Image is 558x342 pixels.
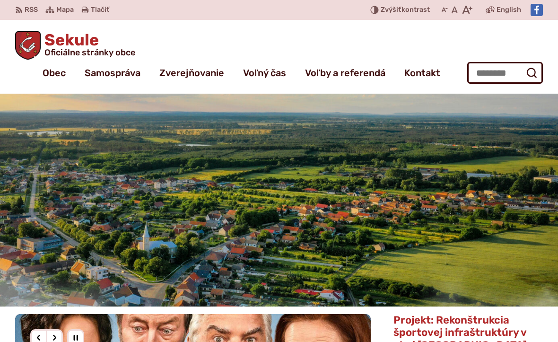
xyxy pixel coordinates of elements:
[495,4,523,16] a: English
[305,60,385,86] a: Voľby a referendá
[381,6,430,14] span: kontrast
[497,4,521,16] span: English
[85,60,140,86] a: Samospráva
[243,60,286,86] a: Voľný čas
[25,4,38,16] span: RSS
[44,48,135,57] span: Oficiálne stránky obce
[531,4,543,16] img: Prejsť na Facebook stránku
[381,6,401,14] span: Zvýšiť
[56,4,74,16] span: Mapa
[15,31,41,60] img: Prejsť na domovskú stránku
[404,60,440,86] a: Kontakt
[91,6,109,14] span: Tlačiť
[159,60,224,86] a: Zverejňovanie
[43,60,66,86] a: Obec
[15,31,135,60] a: Logo Sekule, prejsť na domovskú stránku.
[41,32,135,57] h1: Sekule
